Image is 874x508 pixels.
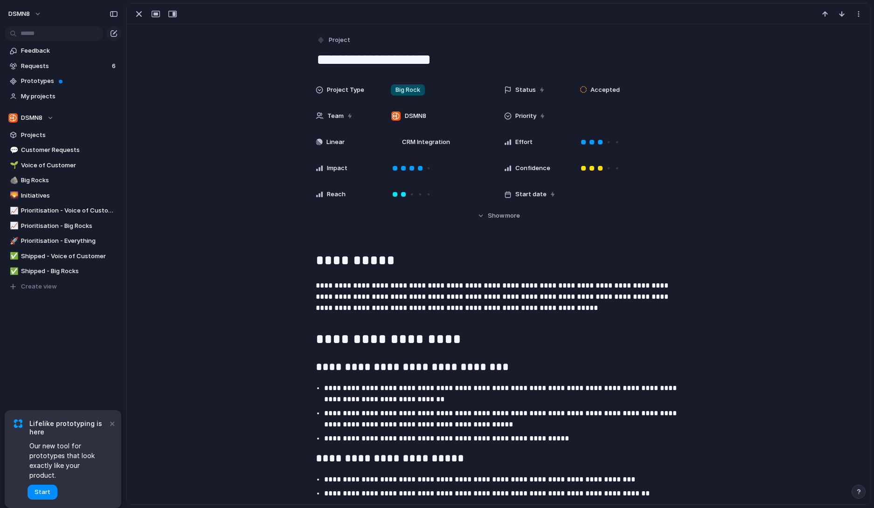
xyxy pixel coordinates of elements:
[8,206,18,215] button: 📈
[21,252,118,261] span: Shipped - Voice of Customer
[327,164,347,173] span: Impact
[5,280,121,294] button: Create view
[395,85,420,95] span: Big Rock
[10,206,16,216] div: 📈
[21,191,118,200] span: Initiatives
[5,234,121,248] a: 🚀Prioritisation - Everything
[8,176,18,185] button: 🪨
[5,189,121,203] a: 🌄Initiatives
[391,133,450,151] span: CRM Integration
[5,44,121,58] a: Feedback
[8,9,30,19] span: DSMN8
[315,34,353,47] button: Project
[29,419,107,436] span: Lifelike prototyping is here
[21,236,118,246] span: Prioritisation - Everything
[10,190,16,201] div: 🌄
[329,35,350,45] span: Project
[5,173,121,187] a: 🪨Big Rocks
[21,161,118,170] span: Voice of Customer
[21,62,109,71] span: Requests
[29,441,107,480] span: Our new tool for prototypes that look exactly like your product.
[21,267,118,276] span: Shipped - Big Rocks
[21,176,118,185] span: Big Rocks
[5,249,121,263] a: ✅Shipped - Voice of Customer
[5,143,121,157] a: 💬Customer Requests
[112,62,118,71] span: 6
[5,74,121,88] a: Prototypes
[515,111,536,121] span: Priority
[21,282,57,291] span: Create view
[8,145,18,155] button: 💬
[505,211,520,220] span: more
[21,76,118,86] span: Prototypes
[5,128,121,142] a: Projects
[10,236,16,247] div: 🚀
[5,158,121,172] a: 🌱Voice of Customer
[327,85,364,95] span: Project Type
[326,137,345,147] span: Linear
[327,190,346,199] span: Reach
[5,89,121,103] a: My projects
[21,145,118,155] span: Customer Requests
[21,206,118,215] span: Prioritisation - Voice of Customer
[106,418,118,429] button: Dismiss
[515,137,533,147] span: Effort
[35,487,50,497] span: Start
[327,111,344,121] span: Team
[10,266,16,277] div: ✅
[515,164,550,173] span: Confidence
[5,59,121,73] a: Requests6
[4,7,46,21] button: DSMN8
[5,111,121,125] button: DSMN8
[5,204,121,218] a: 📈Prioritisation - Voice of Customer
[488,211,505,220] span: Show
[10,175,16,186] div: 🪨
[5,219,121,233] a: 📈Prioritisation - Big Rocks
[8,267,18,276] button: ✅
[8,236,18,246] button: 🚀
[515,85,536,95] span: Status
[405,111,426,121] span: DSMN8
[5,264,121,278] a: ✅Shipped - Big Rocks
[8,252,18,261] button: ✅
[590,85,620,95] span: Accepted
[8,161,18,170] button: 🌱
[515,190,547,199] span: Start date
[28,485,57,500] button: Start
[21,221,118,231] span: Prioritisation - Big Rocks
[316,207,681,224] button: Showmore
[10,160,16,171] div: 🌱
[21,113,42,123] span: DSMN8
[21,130,118,140] span: Projects
[10,145,16,156] div: 💬
[10,220,16,231] div: 📈
[8,221,18,231] button: 📈
[8,191,18,200] button: 🌄
[21,46,118,55] span: Feedback
[21,92,118,101] span: My projects
[10,251,16,261] div: ✅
